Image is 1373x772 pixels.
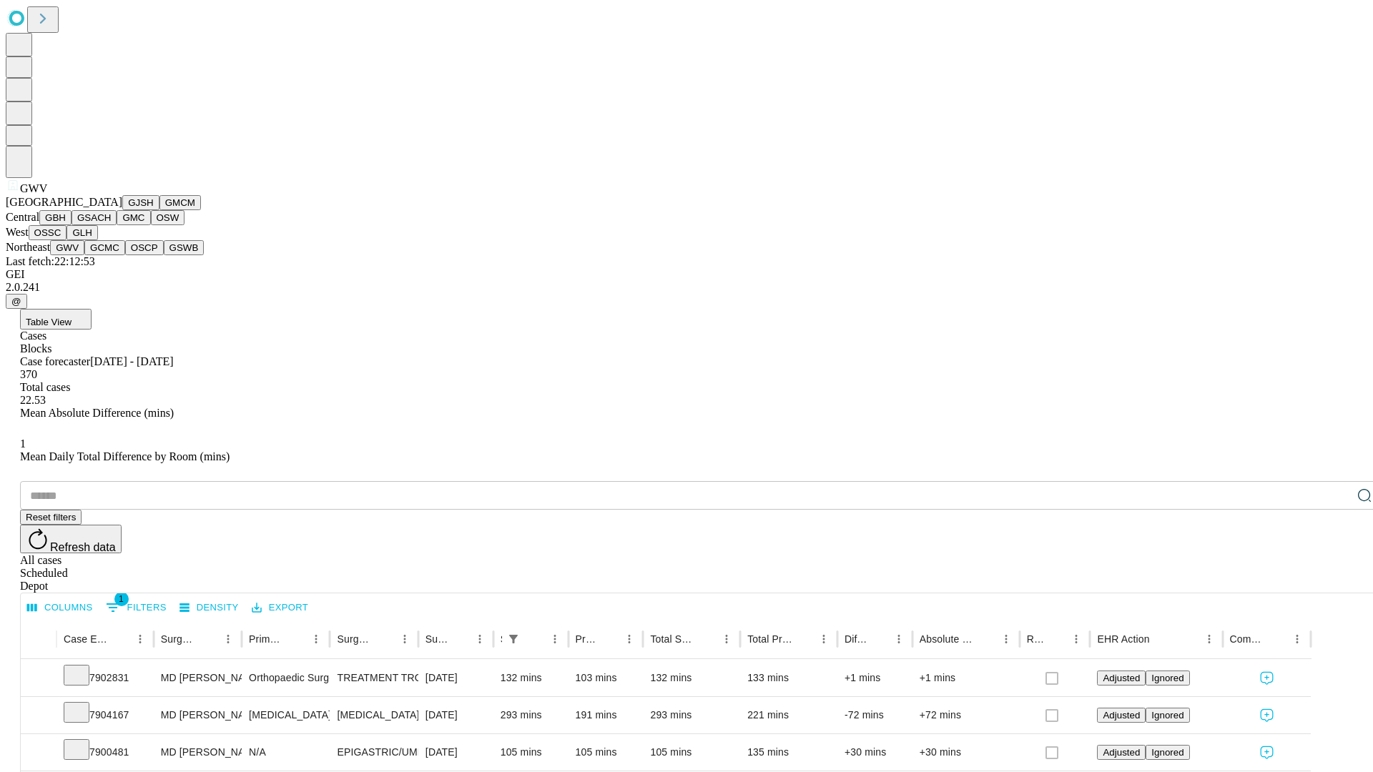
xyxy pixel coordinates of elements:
button: Menu [218,629,238,649]
button: Menu [619,629,639,649]
div: Surgery Date [425,633,448,645]
button: OSCP [125,240,164,255]
div: +30 mins [920,734,1013,771]
div: 7904167 [64,697,147,733]
button: GCMC [84,240,125,255]
div: N/A [249,734,323,771]
span: Central [6,211,39,223]
span: Ignored [1151,747,1183,758]
button: GMCM [159,195,201,210]
div: [DATE] [425,734,486,771]
div: Surgery Name [337,633,373,645]
span: Adjusted [1103,673,1140,683]
span: [GEOGRAPHIC_DATA] [6,196,122,208]
button: Menu [717,629,737,649]
div: Total Predicted Duration [747,633,792,645]
span: 22.53 [20,394,46,406]
button: GSACH [72,210,117,225]
span: Total cases [20,381,70,393]
span: @ [11,296,21,307]
span: Northeast [6,241,50,253]
button: Ignored [1146,745,1189,760]
span: Ignored [1151,673,1183,683]
button: Sort [1151,629,1171,649]
button: GMC [117,210,150,225]
button: Menu [889,629,909,649]
span: Table View [26,317,72,327]
span: GWV [20,182,47,194]
button: Expand [28,703,49,728]
button: GJSH [122,195,159,210]
div: 105 mins [576,734,636,771]
button: Sort [869,629,889,649]
div: Primary Service [249,633,285,645]
div: 133 mins [747,660,830,696]
div: +72 mins [920,697,1013,733]
span: Last fetch: 22:12:53 [6,255,95,267]
span: 1 [114,592,129,606]
button: Select columns [24,597,97,619]
button: Menu [395,629,415,649]
div: 293 mins [650,697,733,733]
button: Adjusted [1097,745,1146,760]
div: +1 mins [845,660,905,696]
button: Sort [375,629,395,649]
button: Table View [20,309,92,330]
span: Ignored [1151,710,1183,721]
button: Sort [450,629,470,649]
button: Menu [130,629,150,649]
button: Menu [996,629,1016,649]
div: Absolute Difference [920,633,975,645]
button: Menu [1199,629,1219,649]
div: 7900481 [64,734,147,771]
div: [DATE] [425,660,486,696]
button: Menu [1066,629,1086,649]
div: 105 mins [501,734,561,771]
div: EPIGASTRIC/UMBILICAL [MEDICAL_DATA] INITIAL 3-10 CM REDUCIBLE [337,734,410,771]
span: 370 [20,368,37,380]
button: Sort [599,629,619,649]
button: Sort [1046,629,1066,649]
div: +30 mins [845,734,905,771]
div: 7902831 [64,660,147,696]
span: West [6,226,29,238]
div: Total Scheduled Duration [650,633,695,645]
button: Show filters [102,596,170,619]
span: Case forecaster [20,355,90,367]
div: 103 mins [576,660,636,696]
button: Export [248,597,312,619]
button: Sort [794,629,814,649]
button: Density [176,597,242,619]
div: 293 mins [501,697,561,733]
button: Sort [976,629,996,649]
button: Menu [545,629,565,649]
button: GLH [67,225,97,240]
button: @ [6,294,27,309]
span: Adjusted [1103,747,1140,758]
button: Sort [697,629,717,649]
span: Mean Absolute Difference (mins) [20,407,174,419]
button: Expand [28,666,49,691]
span: 1 [20,437,26,450]
div: 2.0.241 [6,281,1367,294]
button: Reset filters [20,510,82,525]
span: Mean Daily Total Difference by Room (mins) [20,450,230,462]
div: [MEDICAL_DATA] [337,697,410,733]
button: Adjusted [1097,670,1146,686]
div: 221 mins [747,697,830,733]
div: 132 mins [501,660,561,696]
span: [DATE] - [DATE] [90,355,173,367]
div: [DATE] [425,697,486,733]
div: Orthopaedic Surgery [249,660,323,696]
button: Sort [525,629,545,649]
button: Adjusted [1097,708,1146,723]
div: TREATMENT TROCHANTERIC [MEDICAL_DATA] FRACTURE INTERMEDULLARY ROD [337,660,410,696]
div: Difference [845,633,867,645]
div: Scheduled In Room Duration [501,633,502,645]
div: 132 mins [650,660,733,696]
button: OSW [151,210,185,225]
button: GSWB [164,240,205,255]
button: OSSC [29,225,67,240]
button: Menu [814,629,834,649]
button: Sort [198,629,218,649]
